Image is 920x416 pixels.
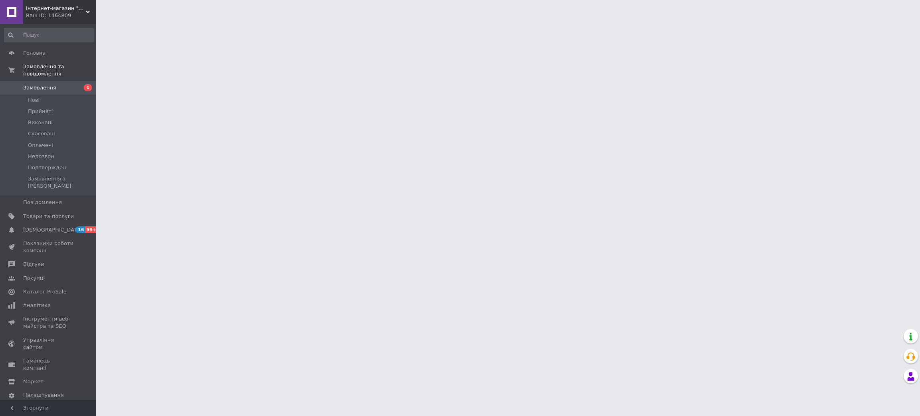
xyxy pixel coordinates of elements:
[23,84,56,91] span: Замовлення
[23,315,74,330] span: Інструменти веб-майстра та SEO
[26,12,96,19] div: Ваш ID: 1464809
[28,108,53,115] span: Прийняті
[28,164,66,171] span: Подтвержден
[28,175,93,190] span: Замовлення з [PERSON_NAME]
[23,240,74,254] span: Показники роботи компанії
[23,199,62,206] span: Повідомлення
[23,226,82,234] span: [DEMOGRAPHIC_DATA]
[23,288,66,295] span: Каталог ProSale
[28,153,54,160] span: Недозвон
[23,302,51,309] span: Аналітика
[23,392,64,399] span: Налаштування
[23,50,46,57] span: Головна
[28,119,53,126] span: Виконані
[84,84,92,91] span: 1
[23,378,44,385] span: Маркет
[28,97,40,104] span: Нові
[23,213,74,220] span: Товари та послуги
[23,337,74,351] span: Управління сайтом
[85,226,98,233] span: 99+
[23,275,45,282] span: Покупці
[28,130,55,137] span: Скасовані
[23,63,96,77] span: Замовлення та повідомлення
[76,226,85,233] span: 16
[23,261,44,268] span: Відгуки
[26,5,86,12] span: Інтернет-магазин "FOXEL"
[28,142,53,149] span: Оплачені
[23,357,74,372] span: Гаманець компанії
[4,28,94,42] input: Пошук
